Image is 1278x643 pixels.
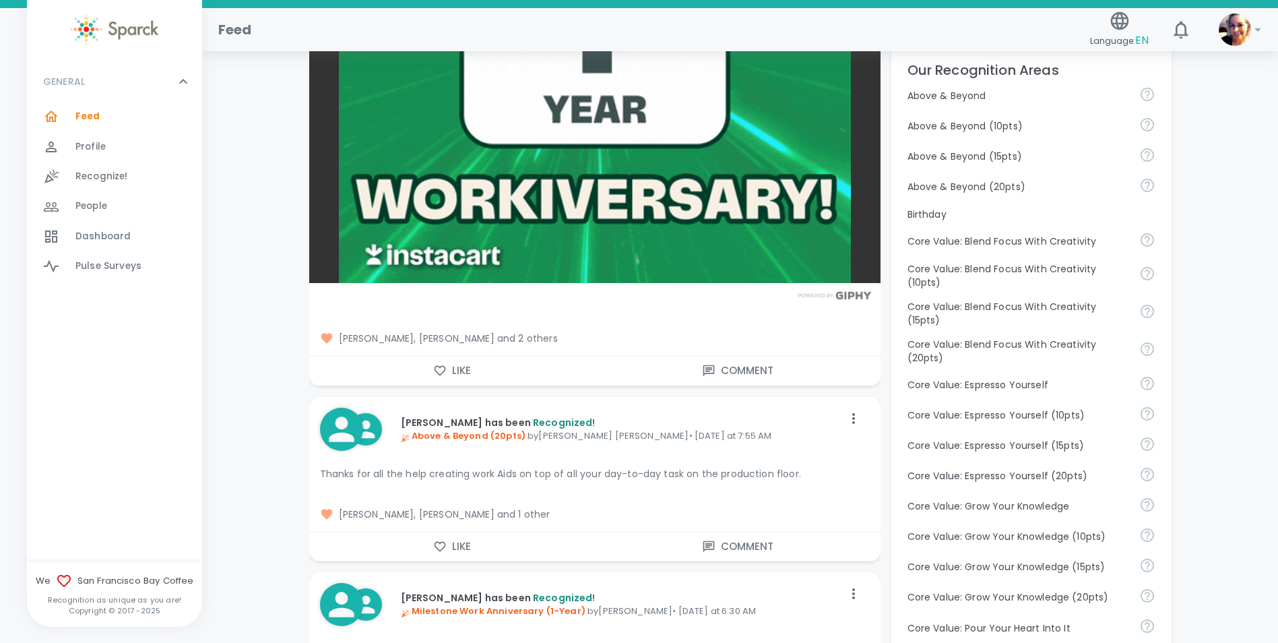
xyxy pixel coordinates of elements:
button: Language:EN [1085,6,1154,54]
p: Core Value: Grow Your Knowledge (20pts) [907,590,1128,604]
button: Comment [595,532,881,561]
p: GENERAL [43,75,85,88]
span: Profile [75,140,106,154]
svg: For going above and beyond! [1139,147,1155,163]
span: Dashboard [75,230,131,243]
a: Feed [27,102,202,131]
svg: Achieve goals today and innovate for tomorrow [1139,303,1155,319]
p: Core Value: Blend Focus With Creativity (15pts) [907,300,1128,327]
p: Core Value: Blend Focus With Creativity [907,235,1128,248]
span: People [75,200,107,213]
h1: Feed [218,19,252,40]
span: Pulse Surveys [75,259,141,273]
svg: For going above and beyond! [1139,86,1155,102]
p: by [PERSON_NAME] • [DATE] at 6:30 AM [401,605,843,618]
p: Core Value: Pour Your Heart Into It [907,621,1128,635]
span: Recognized! [533,416,596,429]
svg: Achieve goals today and innovate for tomorrow [1139,341,1155,357]
div: GENERAL [27,102,202,286]
p: Core Value: Espresso Yourself (10pts) [907,408,1128,422]
svg: Follow your curiosity and learn together [1139,588,1155,604]
img: Picture of Nikki [1219,13,1251,46]
svg: Follow your curiosity and learn together [1139,527,1155,543]
svg: Share your voice and your ideas [1139,375,1155,392]
a: Recognize! [27,162,202,191]
span: Feed [75,110,100,123]
p: Core Value: Espresso Yourself [907,378,1128,392]
p: Core Value: Blend Focus With Creativity (10pts) [907,262,1128,289]
span: EN [1135,32,1149,48]
p: Copyright © 2017 - 2025 [27,605,202,616]
p: Core Value: Grow Your Knowledge (15pts) [907,560,1128,574]
span: Milestone Work Anniversary (1-Year) [401,605,585,617]
span: [PERSON_NAME], [PERSON_NAME] and 2 others [320,332,870,345]
img: Powered by GIPHY [794,291,875,300]
svg: Achieve goals today and innovate for tomorrow [1139,266,1155,282]
span: [PERSON_NAME], [PERSON_NAME] and 1 other [320,508,870,521]
span: Language: [1090,32,1149,50]
span: Above & Beyond (20pts) [401,429,525,442]
svg: Follow your curiosity and learn together [1139,557,1155,574]
div: GENERAL [27,61,202,102]
p: Above & Beyond [907,89,1128,102]
a: People [27,191,202,221]
p: Our Recognition Areas [907,59,1155,81]
p: Core Value: Grow Your Knowledge (10pts) [907,530,1128,543]
p: Thanks for all the help creating work Aids on top of all your day-to-day task on the production f... [320,467,870,481]
p: Recognition as unique as you are! [27,594,202,605]
a: Sparck logo [27,13,202,45]
p: by [PERSON_NAME] [PERSON_NAME] • [DATE] at 7:55 AM [401,429,843,443]
p: [PERSON_NAME] has been [401,591,843,605]
a: Profile [27,132,202,162]
svg: Share your voice and your ideas [1139,466,1155,483]
button: Like [309,357,595,385]
svg: Follow your curiosity and learn together [1139,497,1155,513]
button: Comment [595,357,881,385]
span: Recognized! [533,591,596,605]
svg: Share your voice and your ideas [1139,406,1155,422]
button: Like [309,532,595,561]
svg: For going above and beyond! [1139,177,1155,193]
a: Dashboard [27,222,202,251]
svg: Come to work to make a difference in your own way [1139,618,1155,634]
svg: Achieve goals today and innovate for tomorrow [1139,232,1155,248]
p: Core Value: Espresso Yourself (15pts) [907,439,1128,452]
p: Above & Beyond (10pts) [907,119,1128,133]
p: Birthday [907,208,1155,221]
p: Core Value: Blend Focus With Creativity (20pts) [907,338,1128,365]
p: Above & Beyond (20pts) [907,180,1128,193]
p: [PERSON_NAME] has been [401,416,843,429]
img: Sparck logo [71,13,158,45]
p: Above & Beyond (15pts) [907,150,1128,163]
svg: For going above and beyond! [1139,117,1155,133]
a: Pulse Surveys [27,251,202,281]
span: We San Francisco Bay Coffee [27,573,202,589]
p: Core Value: Espresso Yourself (20pts) [907,469,1128,483]
p: Core Value: Grow Your Knowledge [907,499,1128,513]
svg: Share your voice and your ideas [1139,436,1155,452]
span: Recognize! [75,170,128,183]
